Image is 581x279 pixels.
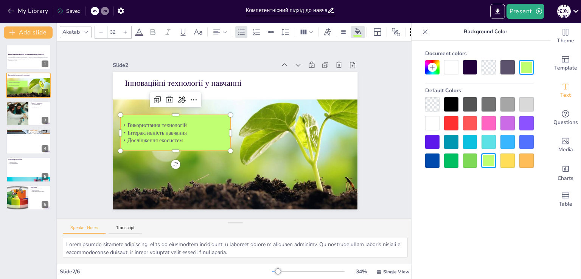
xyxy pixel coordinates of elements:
[8,82,28,83] p: Використання технологій
[31,191,48,192] p: Майбутнє екологічної освіти
[352,28,364,36] div: Background color
[322,26,333,38] div: Text effects
[8,83,28,85] p: Інтерактивність навчання
[352,268,370,275] div: 34 %
[425,47,534,60] div: Document colors
[6,5,51,17] button: My Library
[558,174,573,183] span: Charts
[425,84,534,97] div: Default Colors
[8,160,48,161] p: Залучення батьків
[560,91,571,99] span: Text
[550,50,581,77] div: Add ready made slides
[31,102,48,104] p: Стратегії навчання
[8,74,48,76] p: Інноваційні технології у навчанні
[42,201,48,208] div: 6
[558,146,573,154] span: Media
[42,117,48,124] div: 3
[8,57,48,60] p: У цій презентації розглянемо нові технології та стратегії формування природничо-екологічної компе...
[31,104,48,105] p: Проектне навчання
[42,89,48,96] div: 2
[550,159,581,186] div: Add charts and graphs
[246,5,327,16] input: Insert title
[557,5,571,18] div: А [PERSON_NAME]
[31,186,48,189] p: Підсумки
[550,77,581,104] div: Add text boxes
[136,56,354,113] p: Інноваційні технології у навчанні
[506,4,544,19] button: Present
[8,158,48,160] p: Співпраця з батьками
[391,28,401,37] span: Position
[63,237,408,258] textarea: Loremipsumdo sitametc adipiscing, elits do eiusmodtem incididunt, u laboreet dolore m aliquaen ad...
[31,188,48,189] p: Компетентнісний підхід
[383,269,409,275] span: Single View
[42,145,48,152] div: 4
[6,185,51,210] div: https://cdn.sendsteps.com/images/logo/sendsteps_logo_white.pnghttps://cdn.sendsteps.com/images/lo...
[557,4,571,19] button: А [PERSON_NAME]
[557,37,574,45] span: Theme
[8,161,48,163] p: Спільні проекти
[122,105,231,135] p: Інтерактивність навчання
[550,186,581,213] div: Add a table
[6,129,51,154] div: https://cdn.sendsteps.com/images/logo/sendsteps_logo_white.pnghttps://cdn.sendsteps.com/images/lo...
[4,26,53,39] button: Add slide
[550,104,581,132] div: Get real-time input from your audience
[6,157,51,182] div: https://cdn.sendsteps.com/images/logo/sendsteps_logo_white.pnghttps://cdn.sendsteps.com/images/lo...
[120,113,229,143] p: Дослідження екосистем
[57,8,81,15] div: Saved
[42,60,48,67] div: 1
[8,130,48,132] p: Роль вихователів
[8,85,28,86] p: Дослідження екосистем
[6,45,51,70] div: Компетентнісний підхід до навчання екології у дітейУ цій презентації розглянемо нові технології т...
[8,60,48,61] p: Generated with [URL]
[554,64,577,72] span: Template
[371,26,384,38] div: Layout
[431,23,540,41] p: Background Color
[6,73,51,98] div: https://cdn.sendsteps.com/images/logo/sendsteps_logo_white.pnghttps://cdn.sendsteps.com/images/lo...
[63,225,106,234] button: Speaker Notes
[61,27,81,37] div: Akatab
[8,132,48,133] p: Підготовка вихователів
[550,23,581,50] div: Change the overall theme
[553,118,578,127] span: Questions
[8,163,48,164] p: Підтримка навчання
[31,189,48,191] p: Важливість знань
[42,173,48,180] div: 5
[128,37,289,78] div: Slide 2
[60,268,272,275] div: Slide 2 / 6
[31,105,48,107] p: Дослідницькі методи
[8,54,43,55] strong: Компетентнісний підхід до навчання екології у дітей
[339,26,348,38] div: Border settings
[550,132,581,159] div: Add images, graphics, shapes or video
[6,101,51,126] div: https://cdn.sendsteps.com/images/logo/sendsteps_logo_white.pnghttps://cdn.sendsteps.com/images/lo...
[109,225,142,234] button: Transcript
[8,135,48,136] p: Професійне зростання
[31,107,48,108] p: Командна робота
[490,4,505,19] button: Export to PowerPoint
[123,98,232,128] p: Використання технологій
[8,133,48,135] p: Знання про екологію
[559,200,572,208] span: Table
[298,26,315,38] div: Column Count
